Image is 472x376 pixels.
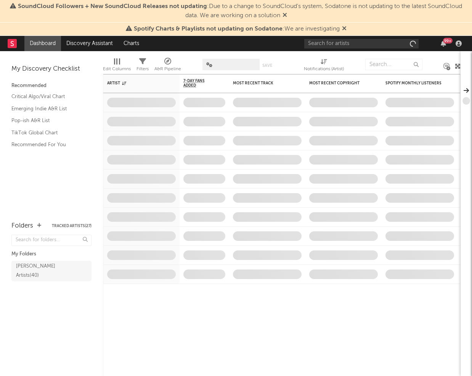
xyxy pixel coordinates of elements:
[11,116,84,125] a: Pop-ish A&R List
[233,81,290,86] div: Most Recent Track
[11,140,84,149] a: Recommended For You
[154,65,181,74] div: A&R Pipeline
[441,40,446,47] button: 99+
[385,81,443,86] div: Spotify Monthly Listeners
[11,129,84,137] a: TikTok Global Chart
[18,3,462,19] span: : Due to a change to SoundCloud's system, Sodatone is not updating to the latest SoundCloud data....
[11,261,92,281] a: [PERSON_NAME] Artists(40)
[262,63,272,68] button: Save
[304,55,344,77] div: Notifications (Artist)
[283,13,287,19] span: Dismiss
[11,92,84,101] a: Critical Algo/Viral Chart
[136,65,149,74] div: Filters
[304,65,344,74] div: Notifications (Artist)
[18,3,207,10] span: SoundCloud Followers + New SoundCloud Releases not updating
[52,224,92,228] button: Tracked Artists(27)
[365,59,422,70] input: Search...
[11,221,33,231] div: Folders
[11,105,84,113] a: Emerging Indie A&R List
[24,36,61,51] a: Dashboard
[304,39,419,48] input: Search for artists
[11,250,92,259] div: My Folders
[11,65,92,74] div: My Discovery Checklist
[103,55,131,77] div: Edit Columns
[134,26,283,32] span: Spotify Charts & Playlists not updating on Sodatone
[16,262,70,280] div: [PERSON_NAME] Artists ( 40 )
[154,55,181,77] div: A&R Pipeline
[134,26,340,32] span: : We are investigating
[443,38,453,44] div: 99 +
[11,235,92,246] input: Search for folders...
[309,81,366,86] div: Most Recent Copyright
[136,55,149,77] div: Filters
[342,26,347,32] span: Dismiss
[183,79,214,88] span: 7-Day Fans Added
[11,81,92,90] div: Recommended
[107,81,164,86] div: Artist
[118,36,144,51] a: Charts
[61,36,118,51] a: Discovery Assistant
[103,65,131,74] div: Edit Columns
